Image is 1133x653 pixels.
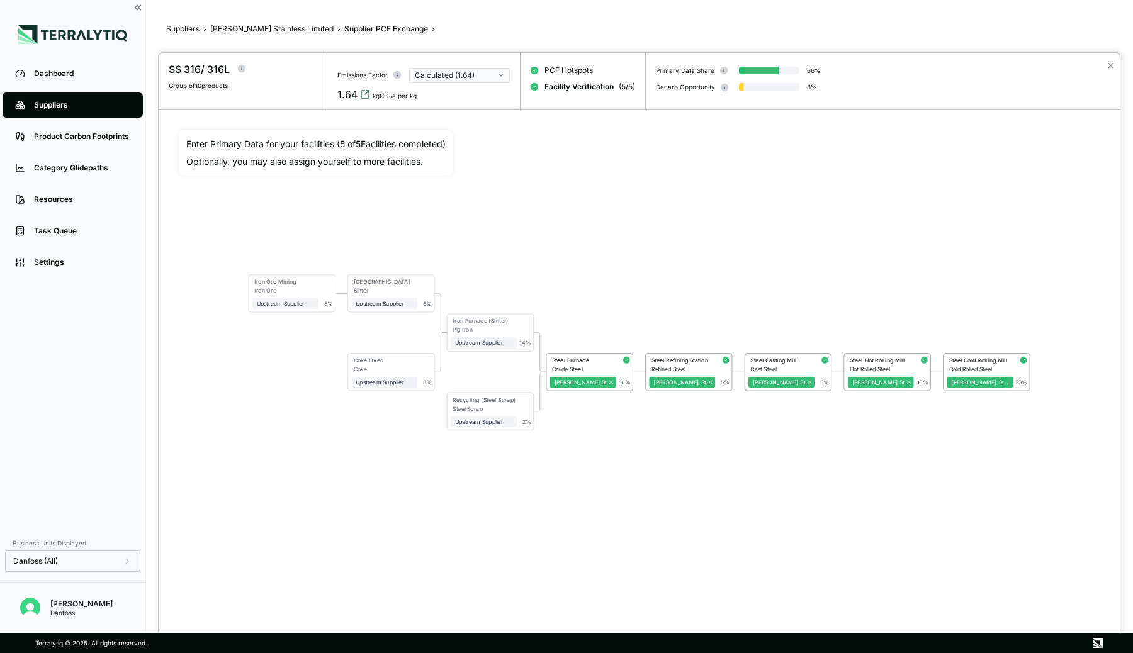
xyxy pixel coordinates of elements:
div: Steel Casting Mill [750,357,810,364]
button: Calculated (1.64) [409,68,510,83]
div: 66 % [807,67,821,74]
svg: View audit trail [360,89,370,99]
div: Recycling (Steel Scrap) [453,396,516,403]
div: Steel Hot Rolling MillHot Rolled Steel[PERSON_NAME] Stainless Limited16% [851,354,924,391]
div: kgCO e per kg [373,92,417,99]
div: 6 % [423,300,432,307]
span: PCF Hotspots [544,65,593,75]
div: 16 % [917,379,928,386]
div: Steel Refining StationRefined Steel[PERSON_NAME] Stainless Limited5% [653,354,726,391]
div: [PERSON_NAME] Stainless Limited [852,379,911,386]
div: 5 % [721,379,730,386]
div: 16 % [619,379,631,386]
div: [GEOGRAPHIC_DATA]SinterUpstream Supplier6% [355,274,428,311]
div: [PERSON_NAME] Stainless Limited [555,379,613,386]
span: Group of 10 products [169,82,228,89]
div: Sinter [354,287,418,294]
div: Steel Cold Rolling Mill [949,357,1009,364]
div: Iron Furnace (Sinter) [453,317,512,324]
sub: 2 [389,95,392,101]
div: Cast Steel [750,366,815,372]
div: Upstream Supplier [356,379,413,386]
div: [PERSON_NAME] Stainless Limited [653,379,712,386]
div: Hot Rolled Steel [850,366,914,372]
div: Enter Primary Data for your facilities ( 5 of 5 Facilities completed) [186,138,446,150]
div: Iron Ore Mining [254,278,314,285]
div: 3 % [324,300,333,307]
div: Steel Cold Rolling MillCold Rolled Steel[PERSON_NAME] Stainless Limited23% [950,354,1023,391]
div: Upstream Supplier [455,418,512,425]
div: Optionally, you may also assign yourself to more facilities. [186,155,446,168]
g: Edge from 2 to 4 [430,293,452,333]
div: Iron Ore MiningIron OreUpstream Supplier3% [256,274,329,311]
g: Edge from 4 to 6 [529,332,551,372]
div: Steel Furnace [552,357,612,364]
div: Recycling (Steel Scrap)Steel ScrapUpstream Supplier2% [454,393,527,430]
div: Upstream Supplier [356,300,413,307]
div: Refined Steel [651,366,716,372]
div: [GEOGRAPHIC_DATA] [354,278,414,285]
div: Coke OvenCokeUpstream Supplier8% [355,354,428,391]
div: Steel FurnaceCrude Steel[PERSON_NAME] Stainless Limited16% [553,354,626,391]
div: Coke [354,366,418,372]
div: Steel Casting MillCast Steel[PERSON_NAME] Stainless Limited5% [752,354,825,391]
div: Coke Oven [354,357,414,364]
div: Crude Steel [552,366,616,372]
div: 8 % [807,83,817,91]
div: [PERSON_NAME] Stainless Limited [951,379,1010,386]
g: Edge from 3 to 4 [430,332,452,372]
div: Decarb Opportunity [656,83,715,91]
div: Iron Furnace (Sinter)Pig IronUpstream Supplier14% [454,314,527,351]
div: Pig Iron [453,326,517,333]
div: Upstream Supplier [257,300,314,307]
button: Close [1107,58,1115,73]
div: Calculated (1.64) [415,70,495,81]
div: Emissions Factor [337,71,388,79]
div: 5 % [820,379,829,386]
div: Primary Data Share [656,67,714,74]
div: Steel Hot Rolling Mill [850,357,910,364]
div: 1.64 [337,87,358,102]
div: 2 % [522,418,531,425]
div: 23 % [1015,379,1027,386]
div: Steel Scrap [453,405,517,411]
div: 8 % [423,379,432,386]
div: [PERSON_NAME] Stainless Limited [753,379,811,386]
div: Steel Refining Station [651,357,711,364]
span: ( 5 / 5 ) [619,82,635,92]
div: SS 316/ 316L [169,62,230,77]
div: Upstream Supplier [455,339,512,346]
div: Iron Ore [254,287,318,294]
g: Edge from 5 to 6 [529,372,551,411]
div: 14 % [519,339,531,346]
span: Facility Verification [544,82,614,92]
div: Cold Rolled Steel [949,366,1013,372]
